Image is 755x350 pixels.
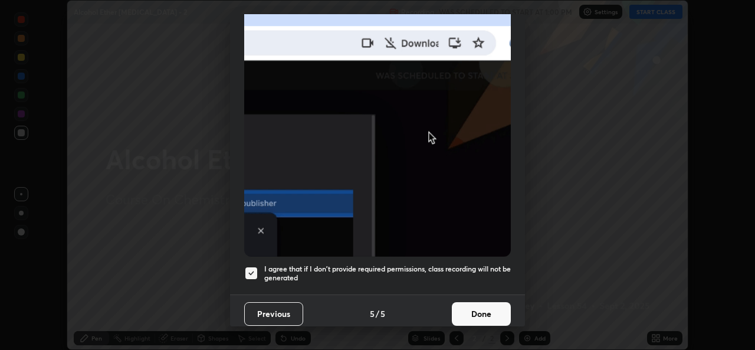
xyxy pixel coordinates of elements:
[264,264,511,283] h5: I agree that if I don't provide required permissions, class recording will not be generated
[376,308,379,320] h4: /
[380,308,385,320] h4: 5
[370,308,375,320] h4: 5
[244,302,303,326] button: Previous
[452,302,511,326] button: Done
